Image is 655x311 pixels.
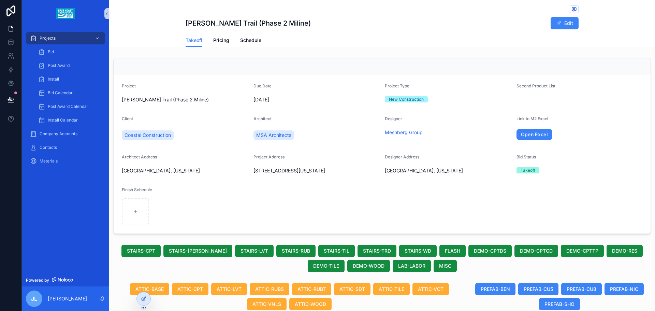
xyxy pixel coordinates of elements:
button: MISC [434,260,457,272]
span: Pricing [213,37,229,44]
h1: [PERSON_NAME] Trail (Phase 2 Miline) [186,18,311,28]
span: Install Calendar [48,117,78,123]
button: LAB-LABOR [393,260,431,272]
button: DEMO-WOOD [347,260,390,272]
span: Link to M2 Excel [516,116,548,121]
button: PREFAB-CU5 [518,283,558,295]
button: STAIRS-LVT [235,245,274,257]
img: App logo [56,8,75,19]
span: JL [31,295,37,303]
p: [PERSON_NAME] [48,295,87,302]
span: STAIRS-TRD [363,248,391,254]
span: ATTIC-VNLS [252,301,281,308]
a: Contacts [26,141,105,154]
span: Architect Address [122,154,157,159]
span: -- [516,96,521,103]
a: Open Excel [516,129,553,140]
span: [STREET_ADDRESS][US_STATE] [253,167,380,174]
span: STAIRS-RUB [282,248,310,254]
a: Pricing [213,34,229,48]
span: Projects [40,36,56,41]
button: STAIRS-CPT [121,245,161,257]
button: ATTIC-RUBS [250,283,289,295]
span: DEMO-CPTDS [474,248,506,254]
span: STAIRS-LVT [241,248,268,254]
span: MISC [439,263,451,269]
span: STAIRS-CPT [127,248,155,254]
button: ATTIC-VNLS [247,298,287,310]
button: FLASH [439,245,466,257]
span: STAIRS-[PERSON_NAME] [169,248,227,254]
a: Materials [26,155,105,167]
a: Powered by [22,274,109,286]
button: DEMO-CPTDS [468,245,512,257]
button: ATTIC-RUBT [292,283,331,295]
div: scrollable content [22,27,109,176]
button: ATTIC-VCT [412,283,449,295]
a: Bid Calendar [34,87,105,99]
span: PREFAB-CU5 [524,286,553,293]
a: Projects [26,32,105,44]
span: Post Award Calendar [48,104,88,109]
button: STAIRS-TRD [358,245,396,257]
span: ATTIC-BASE [135,286,164,293]
span: DEMO-WOOD [353,263,384,269]
button: ATTIC-CPT [172,283,208,295]
a: Meshberg Group [385,129,423,136]
button: PREFAB-NIC [605,283,644,295]
span: ATTIC-VCT [418,286,443,293]
span: Powered by [26,278,49,283]
a: Takeoff [186,34,202,47]
span: Architect [253,116,272,121]
span: Project Address [253,154,285,159]
a: Company Accounts [26,128,105,140]
button: Edit [551,17,579,29]
span: Project Type [385,83,409,88]
span: Bid [48,49,54,55]
button: ATTIC-SDT [334,283,370,295]
span: Second Product List [516,83,555,88]
button: DEMO-RES [607,245,643,257]
a: Bid [34,46,105,58]
span: Coastal Construction [125,132,171,139]
button: ATTIC-TILE [373,283,410,295]
button: STAIRS-WD [399,245,437,257]
span: PREFAB-SHO [544,301,574,308]
a: Post Award [34,59,105,72]
div: New Construction [389,96,424,102]
span: Due Date [253,83,272,88]
div: Takeoff [521,167,535,173]
span: [PERSON_NAME] Trail (Phase 2 Miline) [122,96,248,103]
span: ATTIC-SDT [339,286,365,293]
span: [GEOGRAPHIC_DATA], [US_STATE] [122,167,248,174]
button: ATTIC-LVT [211,283,247,295]
span: ATTIC-TILE [379,286,404,293]
span: Finish Schedule [122,187,152,192]
span: LAB-LABOR [398,263,425,269]
span: ATTIC-RUBT [297,286,326,293]
span: PREFAB-NIC [610,286,638,293]
span: STAIRS-TIL [324,248,349,254]
span: Designer [385,116,402,121]
button: STAIRS-TIL [318,245,355,257]
span: PREFAB-BEN [481,286,510,293]
span: [GEOGRAPHIC_DATA], [US_STATE] [385,167,511,174]
span: Post Award [48,63,70,68]
button: ATTIC-WOOD [289,298,332,310]
span: DEMO-RES [612,248,637,254]
span: FLASH [445,248,460,254]
a: Coastal Construction [122,130,174,140]
button: PREFAB-BEN [475,283,515,295]
span: DEMO-CPTGD [520,248,553,254]
span: Project [122,83,136,88]
button: ATTIC-BASE [130,283,169,295]
button: DEMO-CPTTP [561,245,604,257]
a: Install [34,73,105,85]
span: Materials [40,158,58,164]
span: Schedule [240,37,261,44]
span: Designer Address [385,154,419,159]
button: PREFAB-CU8 [561,283,602,295]
span: DEMO-CPTTP [566,248,598,254]
span: Bid Status [516,154,536,159]
span: ATTIC-CPT [177,286,203,293]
